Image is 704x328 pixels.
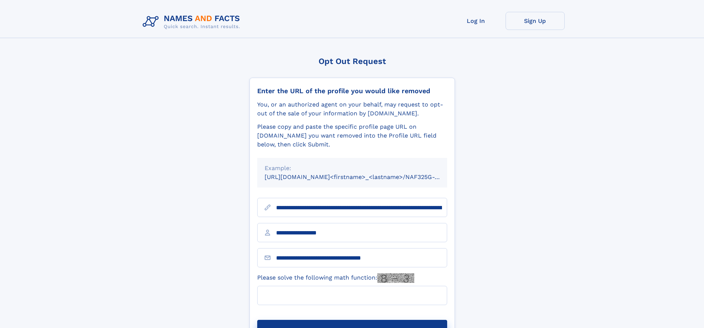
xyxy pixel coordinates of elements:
[257,122,447,149] div: Please copy and paste the specific profile page URL on [DOMAIN_NAME] you want removed into the Pr...
[249,57,455,66] div: Opt Out Request
[257,273,414,283] label: Please solve the following math function:
[265,173,461,180] small: [URL][DOMAIN_NAME]<firstname>_<lastname>/NAF325G-xxxxxxxx
[506,12,565,30] a: Sign Up
[140,12,246,32] img: Logo Names and Facts
[257,100,447,118] div: You, or an authorized agent on your behalf, may request to opt-out of the sale of your informatio...
[265,164,440,173] div: Example:
[446,12,506,30] a: Log In
[257,87,447,95] div: Enter the URL of the profile you would like removed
